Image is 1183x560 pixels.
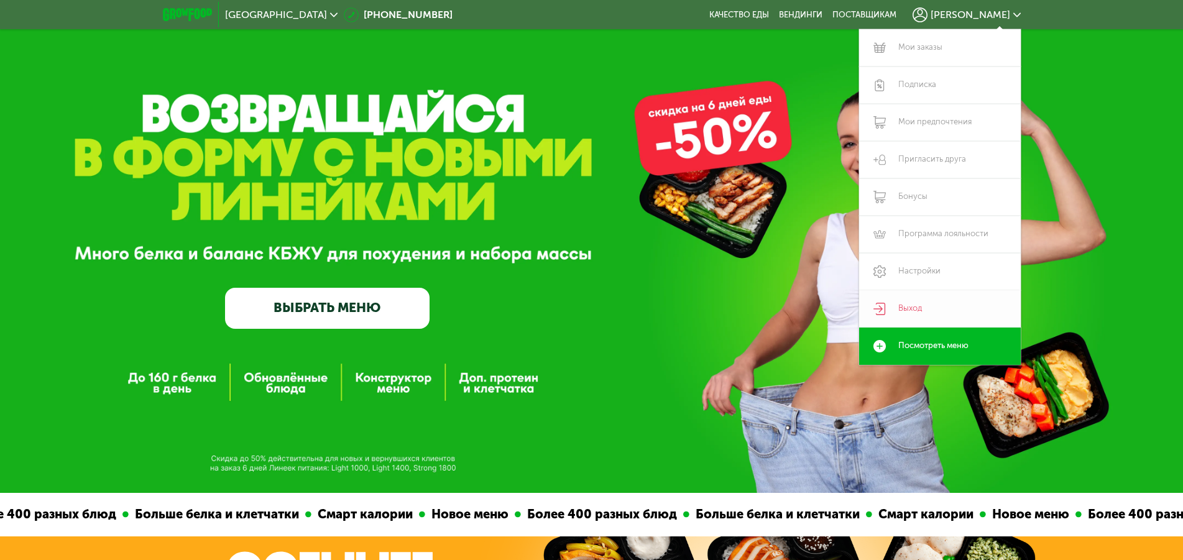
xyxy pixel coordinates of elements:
a: Выход [859,290,1021,328]
span: [PERSON_NAME] [931,10,1010,20]
a: Посмотреть меню [859,328,1021,365]
a: Пригласить друга [859,141,1021,178]
a: Программа лояльности [859,216,1021,253]
div: Больше белка и клетчатки [689,505,865,524]
div: Больше белка и клетчатки [128,505,305,524]
div: Смарт калории [311,505,418,524]
a: Подписка [859,67,1021,104]
div: Новое меню [985,505,1075,524]
a: Бонусы [859,178,1021,216]
a: Мои предпочтения [859,104,1021,141]
a: Качество еды [709,10,769,20]
div: Смарт калории [872,505,979,524]
a: ВЫБРАТЬ МЕНЮ [225,288,430,329]
a: Вендинги [779,10,822,20]
div: Новое меню [425,505,514,524]
div: Более 400 разных блюд [520,505,683,524]
a: Настройки [859,253,1021,290]
a: [PHONE_NUMBER] [344,7,453,22]
span: [GEOGRAPHIC_DATA] [225,10,327,20]
a: Мои заказы [859,29,1021,67]
div: поставщикам [832,10,896,20]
